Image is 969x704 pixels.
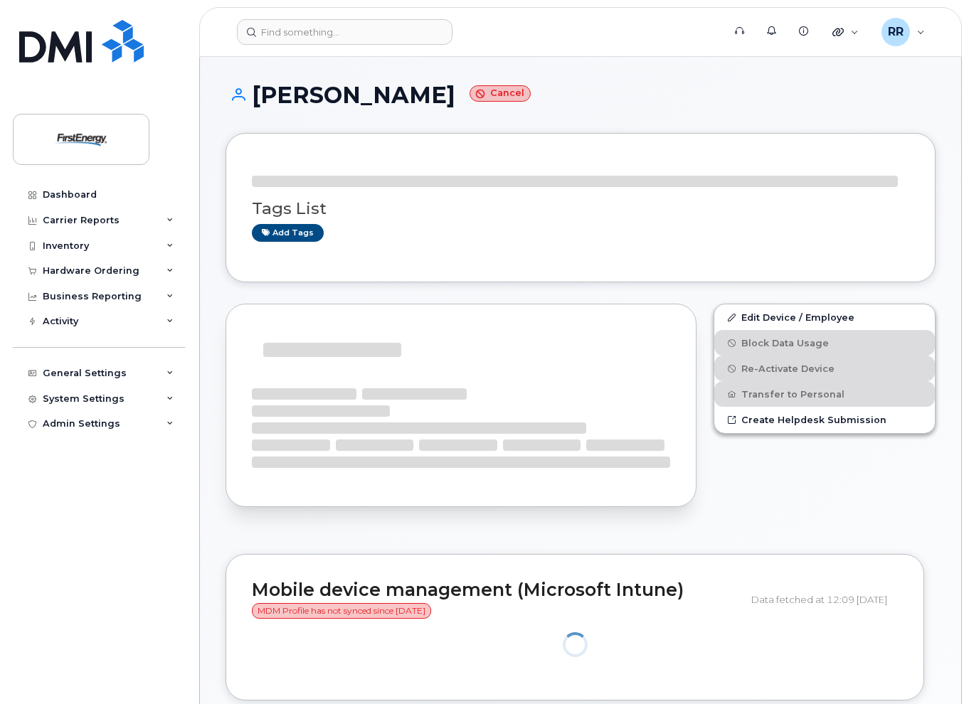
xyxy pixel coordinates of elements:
[741,363,835,374] span: Re-Activate Device
[714,381,935,407] button: Transfer to Personal
[252,224,324,242] a: Add tags
[751,586,898,613] div: Data fetched at 12:09 [DATE]
[226,82,936,107] h1: [PERSON_NAME]
[714,356,935,381] button: Re-Activate Device
[714,304,935,330] a: Edit Device / Employee
[714,407,935,432] a: Create Helpdesk Submission
[252,200,909,218] h3: Tags List
[714,330,935,356] button: Block Data Usage
[252,603,431,619] span: MDM Profile has not synced since [DATE]
[252,580,741,619] h2: Mobile device management (Microsoft Intune)
[470,85,531,102] small: Cancel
